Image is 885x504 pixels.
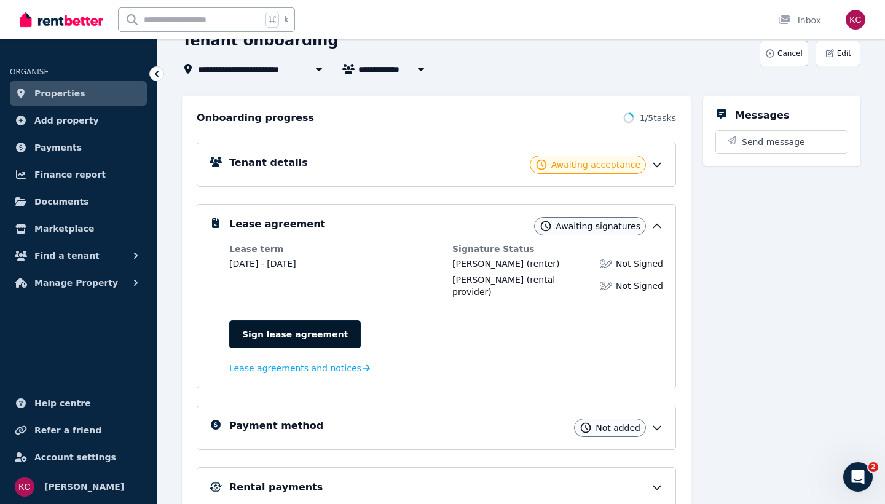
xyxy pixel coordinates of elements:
a: Finance report [10,162,147,187]
a: Refer a friend [10,418,147,443]
a: Properties [10,81,147,106]
h5: Rental payments [229,480,323,495]
a: Account settings [10,445,147,470]
button: Send message [716,131,848,153]
span: Documents [34,194,89,209]
img: Lease not signed [600,258,612,270]
span: k [284,15,288,25]
img: RentBetter [20,10,103,29]
span: Find a tenant [34,248,100,263]
span: [PERSON_NAME] [452,275,524,285]
h2: Onboarding progress [197,111,314,125]
span: Payments [34,140,82,155]
a: Add property [10,108,147,133]
a: Sign lease agreement [229,320,361,348]
button: Manage Property [10,270,147,295]
img: Rental Payments [210,482,222,492]
img: Kylie Cochrane [846,10,865,30]
a: Lease agreements and notices [229,362,370,374]
span: Marketplace [34,221,94,236]
dd: [DATE] - [DATE] [229,258,440,270]
span: Cancel [777,49,803,58]
div: (renter) [452,258,559,270]
iframe: Intercom live chat [843,462,873,492]
div: Inbox [778,14,821,26]
span: 1 / 5 tasks [640,112,676,124]
span: Refer a friend [34,423,101,438]
span: Awaiting signatures [556,220,640,232]
h1: Tenant onboarding [182,31,339,50]
img: Lease not signed [600,280,612,292]
span: Not Signed [616,258,663,270]
span: Edit [837,49,851,58]
h5: Tenant details [229,156,308,170]
span: Help centre [34,396,91,411]
a: Documents [10,189,147,214]
a: Payments [10,135,147,160]
a: Help centre [10,391,147,415]
button: Edit [816,41,860,66]
span: [PERSON_NAME] [44,479,124,494]
button: Find a tenant [10,243,147,268]
span: [PERSON_NAME] [452,259,524,269]
span: Send message [742,136,805,148]
span: Awaiting acceptance [551,159,640,171]
span: Add property [34,113,99,128]
span: Not added [596,422,640,434]
dt: Lease term [229,243,440,255]
h5: Lease agreement [229,217,325,232]
h5: Payment method [229,419,323,433]
span: Manage Property [34,275,118,290]
span: 2 [868,462,878,472]
img: Kylie Cochrane [15,477,34,497]
h5: Messages [735,108,789,123]
button: Cancel [760,41,808,66]
span: Finance report [34,167,106,182]
span: Properties [34,86,85,101]
div: (rental provider) [452,274,592,298]
span: Account settings [34,450,116,465]
span: Not Signed [616,280,663,292]
a: Marketplace [10,216,147,241]
span: ORGANISE [10,68,49,76]
span: Lease agreements and notices [229,362,361,374]
dt: Signature Status [452,243,663,255]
